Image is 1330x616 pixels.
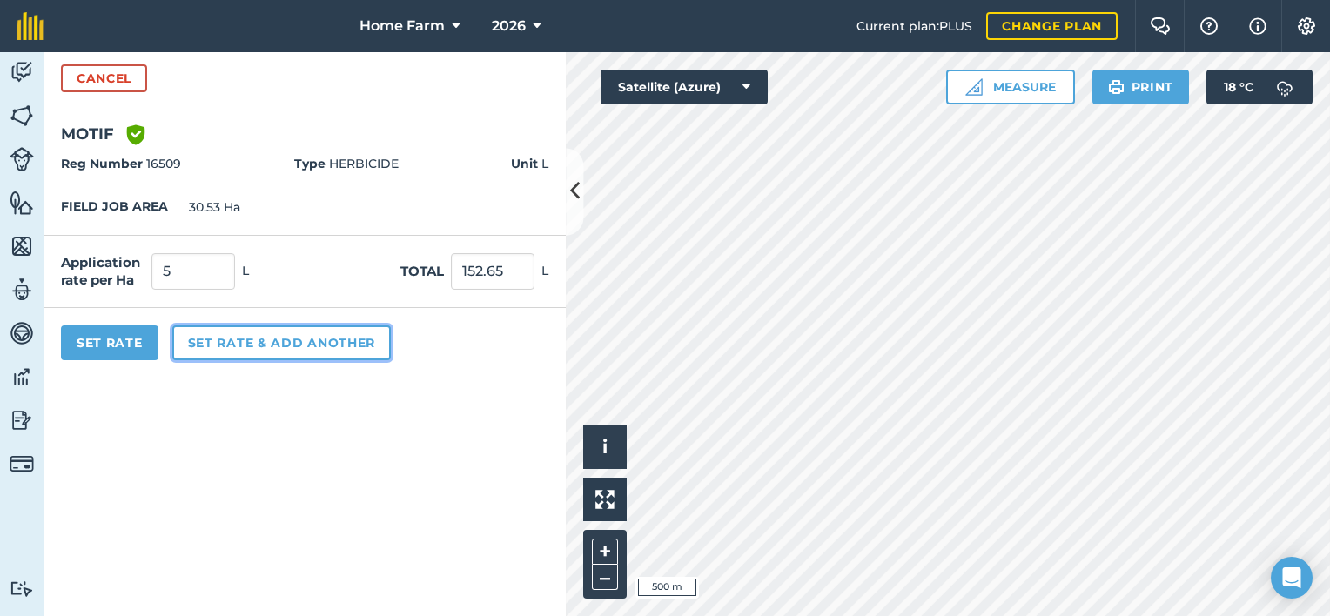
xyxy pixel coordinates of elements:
img: svg+xml;base64,PHN2ZyB4bWxucz0iaHR0cDovL3d3dy53My5vcmcvMjAwMC9zdmciIHdpZHRoPSIxOSIgaGVpZ2h0PSIyNC... [1108,77,1125,97]
span: 16509 [61,154,181,173]
img: svg+xml;base64,PD94bWwgdmVyc2lvbj0iMS4wIiBlbmNvZGluZz0idXRmLTgiPz4KPCEtLSBHZW5lcmF0b3I6IEFkb2JlIE... [10,59,34,85]
span: L [541,261,548,280]
span: Home Farm [359,16,445,37]
button: Set Rate [61,325,158,360]
button: Satellite (Azure) [601,70,768,104]
img: svg+xml;base64,PHN2ZyB4bWxucz0iaHR0cDovL3d3dy53My5vcmcvMjAwMC9zdmciIHdpZHRoPSI1NiIgaGVpZ2h0PSI2MC... [10,233,34,259]
img: svg+xml;base64,PD94bWwgdmVyc2lvbj0iMS4wIiBlbmNvZGluZz0idXRmLTgiPz4KPCEtLSBHZW5lcmF0b3I6IEFkb2JlIE... [1267,70,1302,104]
img: svg+xml;base64,PHN2ZyB4bWxucz0iaHR0cDovL3d3dy53My5vcmcvMjAwMC9zdmciIHdpZHRoPSI1NiIgaGVpZ2h0PSI2MC... [10,190,34,216]
span: L [511,154,548,173]
img: svg+xml;base64,PHN2ZyB4bWxucz0iaHR0cDovL3d3dy53My5vcmcvMjAwMC9zdmciIHdpZHRoPSI1NiIgaGVpZ2h0PSI2MC... [10,103,34,129]
img: svg+xml;base64,PD94bWwgdmVyc2lvbj0iMS4wIiBlbmNvZGluZz0idXRmLTgiPz4KPCEtLSBHZW5lcmF0b3I6IEFkb2JlIE... [10,277,34,303]
button: Set rate & add another [172,325,391,360]
span: 18 ° C [1224,70,1253,104]
img: svg+xml;base64,PD94bWwgdmVyc2lvbj0iMS4wIiBlbmNvZGluZz0idXRmLTgiPz4KPCEtLSBHZW5lcmF0b3I6IEFkb2JlIE... [10,407,34,433]
div: Open Intercom Messenger [1271,557,1313,599]
button: 18 °C [1206,70,1313,104]
img: A cog icon [1296,17,1317,35]
img: svg+xml;base64,PHN2ZyB4bWxucz0iaHR0cDovL3d3dy53My5vcmcvMjAwMC9zdmciIHdpZHRoPSIxNyIgaGVpZ2h0PSIxNy... [1249,16,1266,37]
img: svg+xml;base64,PD94bWwgdmVyc2lvbj0iMS4wIiBlbmNvZGluZz0idXRmLTgiPz4KPCEtLSBHZW5lcmF0b3I6IEFkb2JlIE... [10,147,34,171]
img: svg+xml;base64,PD94bWwgdmVyc2lvbj0iMS4wIiBlbmNvZGluZz0idXRmLTgiPz4KPCEtLSBHZW5lcmF0b3I6IEFkb2JlIE... [10,580,34,597]
h2: MOTIF [44,104,566,147]
img: svg+xml;base64,PD94bWwgdmVyc2lvbj0iMS4wIiBlbmNvZGluZz0idXRmLTgiPz4KPCEtLSBHZW5lcmF0b3I6IEFkb2JlIE... [10,452,34,476]
img: Ruler icon [965,78,983,96]
button: – [592,565,618,590]
img: svg+xml;base64,PD94bWwgdmVyc2lvbj0iMS4wIiBlbmNvZGluZz0idXRmLTgiPz4KPCEtLSBHZW5lcmF0b3I6IEFkb2JlIE... [10,320,34,346]
label: FIELD JOB AREA [61,198,168,217]
span: HERBICIDE [294,154,399,173]
span: 2026 [492,16,526,37]
strong: Type [294,156,326,171]
label: Total [400,261,444,282]
img: Two speech bubbles overlapping with the left bubble in the forefront [1150,17,1171,35]
span: Current plan : PLUS [856,17,972,36]
img: fieldmargin Logo [17,12,44,40]
img: svg+xml;base64,PD94bWwgdmVyc2lvbj0iMS4wIiBlbmNvZGluZz0idXRmLTgiPz4KPCEtLSBHZW5lcmF0b3I6IEFkb2JlIE... [10,364,34,390]
span: 30.53 Ha [189,198,240,217]
button: i [583,425,627,469]
button: Cancel [61,64,147,92]
span: L [242,261,249,280]
label: Application rate per Ha [61,254,144,289]
button: Print [1092,70,1190,104]
a: Change plan [986,12,1118,40]
button: + [592,539,618,565]
img: Four arrows, one pointing top left, one top right, one bottom right and the last bottom left [595,490,615,509]
button: Measure [946,70,1075,104]
strong: Reg Number [61,156,143,171]
strong: Unit [511,156,538,171]
span: i [602,436,608,458]
img: A question mark icon [1199,17,1219,35]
